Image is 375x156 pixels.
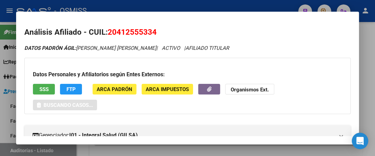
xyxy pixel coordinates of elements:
button: Buscando casos... [33,100,97,110]
mat-expansion-panel-header: Gerenciador:I01 - Integral Salud (GILSA) [24,125,351,146]
strong: DATOS PADRÓN ÁGIL: [24,45,76,51]
span: 20412555334 [108,27,157,36]
button: SSS [33,84,55,94]
span: FTP [66,86,76,92]
span: ARCA Impuestos [146,86,189,92]
span: ARCA Padrón [97,86,132,92]
button: ARCA Padrón [93,84,136,94]
button: Organismos Ext. [225,84,274,94]
span: SSS [39,86,49,92]
button: ARCA Impuestos [142,84,193,94]
span: [PERSON_NAME] [PERSON_NAME] [24,45,156,51]
strong: I01 - Integral Salud (GILSA) [69,131,138,140]
h3: Datos Personales y Afiliatorios según Entes Externos: [33,70,342,79]
mat-panel-title: Gerenciador: [33,131,334,140]
h2: Análisis Afiliado - CUIL: [24,26,351,38]
span: AFILIADO TITULAR [185,45,229,51]
button: FTP [60,84,82,94]
strong: Organismos Ext. [231,87,269,93]
i: | ACTIVO | [24,45,229,51]
span: Buscando casos... [44,102,93,108]
div: Open Intercom Messenger [352,133,368,149]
